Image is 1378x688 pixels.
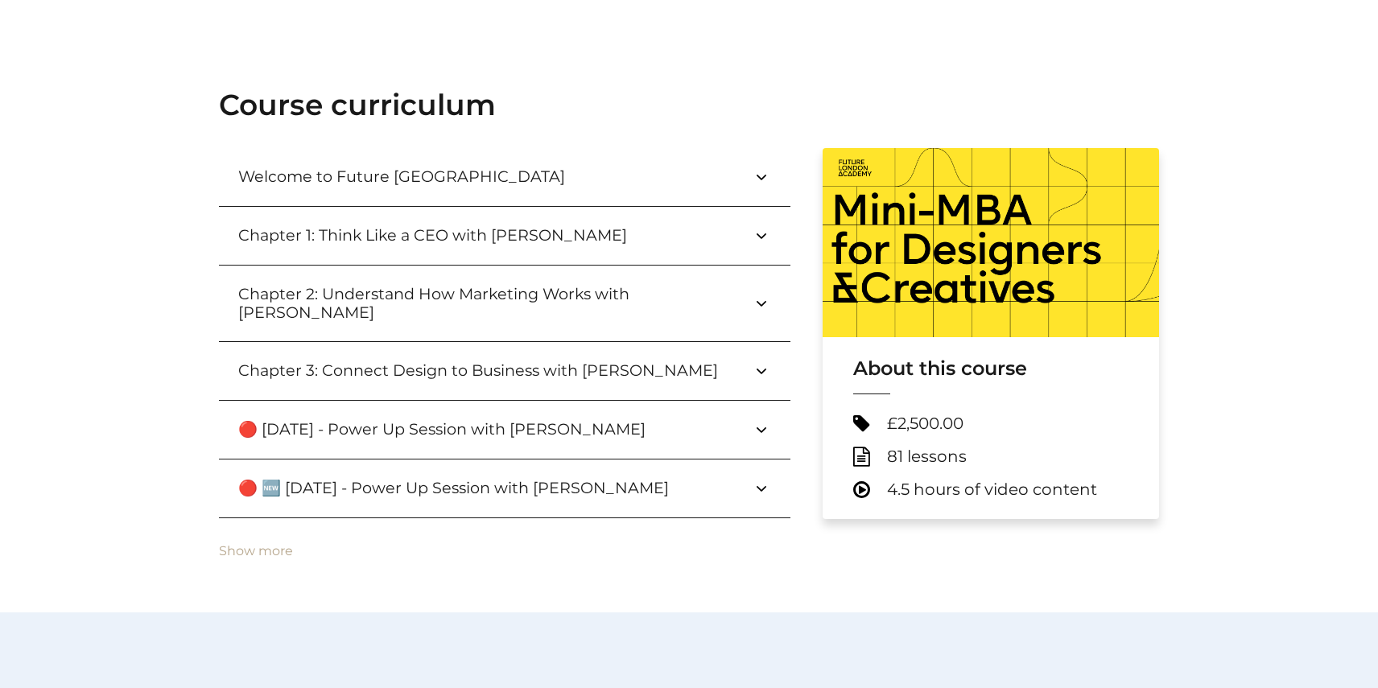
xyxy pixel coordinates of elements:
button: 🔴 [DATE] - Power Up Session with [PERSON_NAME] [219,401,790,459]
h3: Chapter 1: Think Like a CEO with [PERSON_NAME] [238,226,653,245]
button: Chapter 2: Understand How Marketing Works with [PERSON_NAME] [219,266,790,341]
h3: Welcome to Future [GEOGRAPHIC_DATA] [238,167,591,186]
button: 🔴 🆕 [DATE] - Power Up Session with [PERSON_NAME] [219,459,790,517]
h3: 🔴 [DATE] - Power Up Session with [PERSON_NAME] [238,420,671,439]
h3: Chapter 3: Connect Design to Business with [PERSON_NAME] [238,361,744,380]
button: Chapter 1: Think Like a CEO with [PERSON_NAME] [219,207,790,265]
span: £2,500.00 [887,414,963,434]
h3: About this course [853,356,1128,381]
h3: Chapter 2: Understand How Marketing Works with [PERSON_NAME] [238,285,752,322]
h2: Course curriculum [219,88,1159,122]
h3: 🔴 🆕 [DATE] - Power Up Session with [PERSON_NAME] [238,479,695,497]
span: 81 lessons [887,447,967,467]
button: Chapter 3: Connect Design to Business with [PERSON_NAME] [219,342,790,400]
span: 4.5 hours of video content [887,480,1097,500]
button: Show more [219,544,293,558]
button: Welcome to Future [GEOGRAPHIC_DATA] [219,148,790,206]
